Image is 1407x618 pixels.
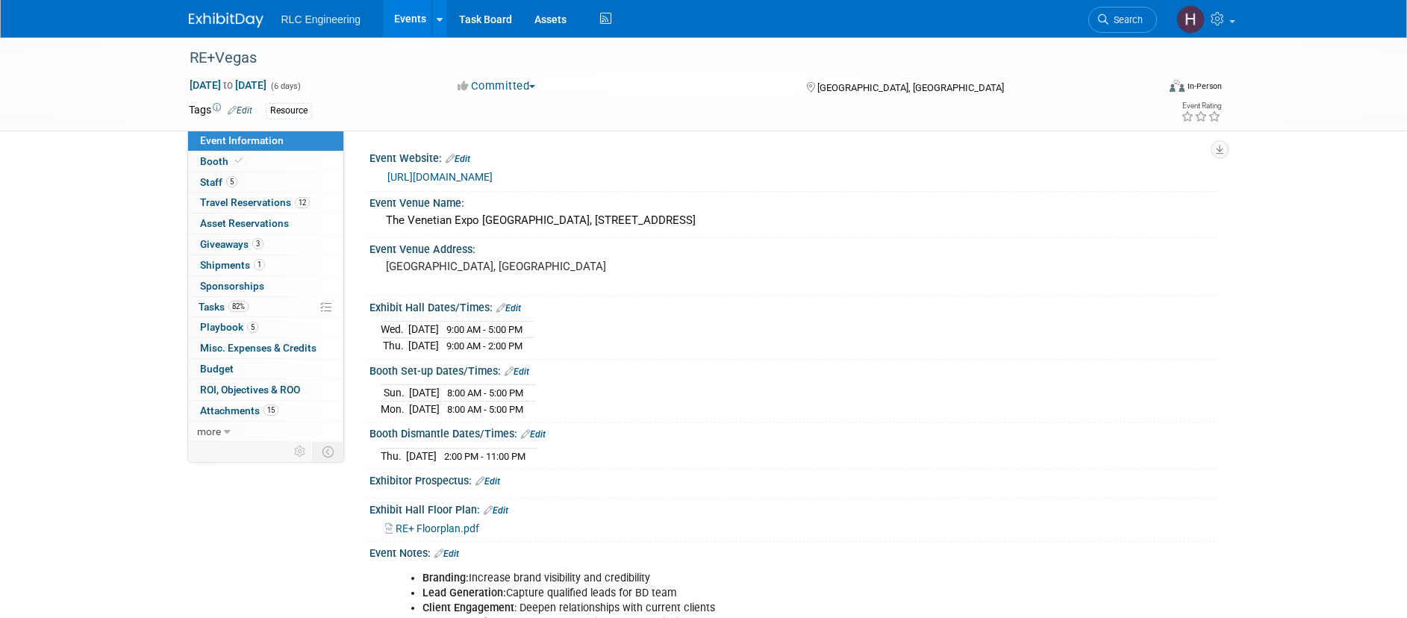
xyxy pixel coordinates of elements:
div: Booth Set-up Dates/Times: [369,360,1219,379]
a: Search [1088,7,1157,33]
a: Edit [434,549,459,559]
span: Travel Reservations [200,196,310,208]
span: Asset Reservations [200,217,289,229]
td: [DATE] [409,385,440,402]
a: Tasks82% [188,297,343,317]
a: Giveaways3 [188,234,343,255]
span: Event Information [200,134,284,146]
td: [DATE] [408,338,439,354]
div: Event Rating [1181,102,1221,110]
td: Tags [189,102,252,119]
div: Event Venue Name: [369,192,1219,210]
div: Event Format [1069,78,1223,100]
div: Event Website: [369,147,1219,166]
img: Format-Inperson.png [1170,80,1185,92]
td: Wed. [381,322,408,338]
span: 3 [252,238,263,249]
a: Edit [484,505,508,516]
span: Staff [200,176,237,188]
span: Booth [200,155,246,167]
a: Budget [188,359,343,379]
span: 8:00 AM - 5:00 PM [447,387,523,399]
pre: [GEOGRAPHIC_DATA], [GEOGRAPHIC_DATA] [386,260,707,273]
a: Asset Reservations [188,213,343,234]
a: Edit [496,303,521,313]
li: Increase brand visibility and credibility [422,571,1046,586]
span: Misc. Expenses & Credits [200,342,316,354]
div: Exhibit Hall Floor Plan: [369,499,1219,518]
div: RE+Vegas [184,45,1135,72]
a: Playbook5 [188,317,343,337]
span: Search [1108,14,1143,25]
span: 2:00 PM - 11:00 PM [444,451,525,462]
span: Playbook [200,321,258,333]
a: Booth [188,152,343,172]
span: ROI, Objectives & ROO [200,384,300,396]
div: Exhibitor Prospectus: [369,469,1219,489]
span: (6 days) [269,81,301,91]
a: Edit [446,154,470,164]
span: 82% [228,301,249,312]
div: The Venetian Expo [GEOGRAPHIC_DATA], [STREET_ADDRESS] [381,209,1208,232]
span: 5 [247,322,258,333]
a: Attachments15 [188,401,343,421]
li: : Deepen relationships with current clients [422,601,1046,616]
img: ExhibitDay [189,13,263,28]
b: Client Engagement [422,602,514,614]
td: [DATE] [406,448,437,463]
span: Tasks [199,301,249,313]
div: Event Venue Address: [369,238,1219,257]
b: Lead Generation: [422,587,506,599]
a: RE+ Floorplan.pdf [385,522,479,534]
span: to [221,79,235,91]
span: 9:00 AM - 5:00 PM [446,324,522,335]
a: ROI, Objectives & ROO [188,380,343,400]
a: [URL][DOMAIN_NAME] [387,171,493,183]
span: [GEOGRAPHIC_DATA], [GEOGRAPHIC_DATA] [817,82,1004,93]
span: Budget [200,363,234,375]
td: [DATE] [408,322,439,338]
span: Shipments [200,259,265,271]
div: Resource [266,103,312,119]
span: Sponsorships [200,280,264,292]
i: Booth reservation complete [235,157,243,165]
div: Event Notes: [369,542,1219,561]
a: Edit [228,105,252,116]
img: Haley Cadran [1176,5,1205,34]
a: more [188,422,343,442]
a: Edit [475,476,500,487]
td: Thu. [381,338,408,354]
div: In-Person [1187,81,1222,92]
td: Thu. [381,448,406,463]
span: 9:00 AM - 2:00 PM [446,340,522,352]
span: Attachments [200,405,278,416]
span: Giveaways [200,238,263,250]
div: Exhibit Hall Dates/Times: [369,296,1219,316]
span: 1 [254,259,265,270]
td: Sun. [381,385,409,402]
div: Booth Dismantle Dates/Times: [369,422,1219,442]
span: 8:00 AM - 5:00 PM [447,404,523,415]
a: Event Information [188,131,343,151]
td: Personalize Event Tab Strip [287,442,313,461]
span: [DATE] [DATE] [189,78,267,92]
a: Edit [521,429,546,440]
a: Sponsorships [188,276,343,296]
span: 15 [263,405,278,416]
a: Edit [505,366,529,377]
span: RE+ Floorplan.pdf [396,522,479,534]
span: more [197,425,221,437]
td: Toggle Event Tabs [313,442,343,461]
span: 5 [226,176,237,187]
li: Capture qualified leads for BD team [422,586,1046,601]
td: [DATE] [409,401,440,416]
td: Mon. [381,401,409,416]
a: Misc. Expenses & Credits [188,338,343,358]
span: 12 [295,197,310,208]
span: RLC Engineering [281,13,361,25]
a: Shipments1 [188,255,343,275]
a: Travel Reservations12 [188,193,343,213]
button: Committed [452,78,541,94]
b: Branding: [422,572,469,584]
a: Staff5 [188,172,343,193]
